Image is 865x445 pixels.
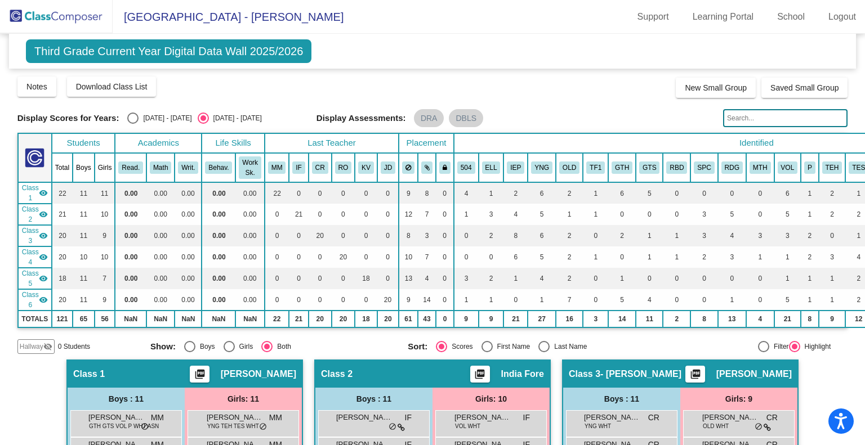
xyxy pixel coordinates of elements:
[118,161,143,174] button: Read.
[746,246,774,268] td: 1
[690,182,717,204] td: 0
[289,204,308,225] td: 21
[115,225,146,246] td: 0.00
[95,182,115,204] td: 11
[690,153,717,182] th: Speech
[265,153,289,182] th: Morgan McClellan
[457,161,475,174] button: 504
[377,182,399,204] td: 0
[556,204,583,225] td: 1
[819,153,846,182] th: Talent Explorer Humanities
[819,182,846,204] td: 2
[332,204,355,225] td: 0
[454,204,479,225] td: 1
[18,289,52,311] td: Jenny Dao - Jenny Dao
[95,246,115,268] td: 10
[473,368,487,384] mat-icon: picture_as_pdf
[801,182,819,204] td: 1
[663,289,690,311] td: 0
[39,231,48,240] mat-icon: visibility
[399,204,418,225] td: 12
[309,182,332,204] td: 0
[115,246,146,268] td: 0.00
[479,246,504,268] td: 0
[146,204,175,225] td: 0.00
[17,77,56,97] button: Notes
[663,225,690,246] td: 1
[663,182,690,204] td: 0
[22,268,39,289] span: Class 5
[479,153,504,182] th: English Language Learner
[146,182,175,204] td: 0.00
[335,161,352,174] button: RO
[52,289,73,311] td: 20
[312,161,328,174] button: CR
[583,182,608,204] td: 1
[528,182,556,204] td: 6
[694,161,714,174] button: SPC
[175,289,202,311] td: 0.00
[418,204,436,225] td: 7
[355,182,377,204] td: 0
[399,268,418,289] td: 13
[479,204,504,225] td: 3
[503,153,528,182] th: Individualized Education Plan
[377,204,399,225] td: 0
[127,113,261,124] mat-radio-group: Select an option
[22,247,39,267] span: Class 4
[718,246,746,268] td: 3
[289,182,308,204] td: 0
[528,225,556,246] td: 6
[819,204,846,225] td: 2
[676,78,756,98] button: New Small Group
[628,8,678,26] a: Support
[528,153,556,182] th: Young for grade level
[17,113,119,123] span: Display Scores for Years:
[399,133,454,153] th: Placement
[774,225,801,246] td: 3
[332,182,355,204] td: 0
[583,268,608,289] td: 0
[770,83,839,92] span: Saved Small Group
[355,268,377,289] td: 18
[819,268,846,289] td: 1
[531,161,552,174] button: YNG
[454,153,479,182] th: 504 Plan
[18,225,52,246] td: Clara Rangel de Rivas - Michelle Grona
[507,161,524,174] button: IEP
[22,226,39,246] span: Class 3
[723,109,848,127] input: Search...
[18,246,52,268] td: Robin Olson - No Class Name
[778,161,798,174] button: VOL
[556,153,583,182] th: Older for Grade Level
[436,246,454,268] td: 0
[289,246,308,268] td: 0
[503,182,528,204] td: 2
[115,133,202,153] th: Academics
[115,204,146,225] td: 0.00
[289,153,308,182] th: India Fore
[583,153,608,182] th: Take Flight Year One (Entering)
[377,225,399,246] td: 0
[202,246,235,268] td: 0.00
[239,156,261,179] button: Work Sk.
[414,109,444,127] mat-chip: DRA
[454,268,479,289] td: 3
[454,246,479,268] td: 0
[309,289,332,311] td: 0
[608,182,636,204] td: 6
[265,225,289,246] td: 0
[175,225,202,246] td: 0.00
[479,225,504,246] td: 2
[18,182,52,204] td: Morgan McClellan - No Class Name
[52,268,73,289] td: 18
[556,182,583,204] td: 2
[482,161,501,174] button: ELL
[690,246,717,268] td: 2
[479,268,504,289] td: 2
[73,246,95,268] td: 10
[202,225,235,246] td: 0.00
[265,204,289,225] td: 0
[18,204,52,225] td: India Fore - No Class Name
[556,268,583,289] td: 2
